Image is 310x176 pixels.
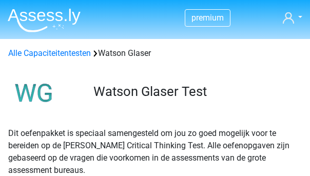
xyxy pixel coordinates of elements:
a: premium [185,11,230,25]
div: Watson Glaser [4,47,306,60]
h3: Watson Glaser Test [93,84,294,100]
img: Assessly [8,8,81,32]
img: watson glaser [8,68,60,119]
span: premium [191,13,224,23]
a: Alle Capaciteitentesten [8,48,91,58]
